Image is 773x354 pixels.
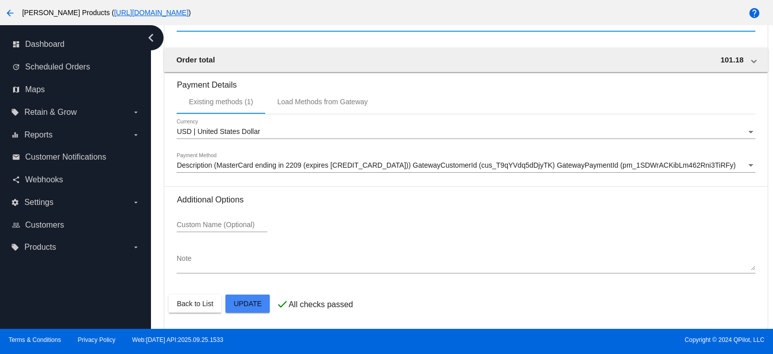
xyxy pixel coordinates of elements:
[12,63,20,71] i: update
[24,243,56,252] span: Products
[11,131,19,139] i: equalizer
[132,108,140,116] i: arrow_drop_down
[11,243,19,251] i: local_offer
[177,73,755,90] h3: Payment Details
[176,55,215,64] span: Order total
[143,30,159,46] i: chevron_left
[177,162,755,170] mat-select: Payment Method
[132,336,223,343] a: Web:[DATE] API:2025.09.25.1533
[12,221,20,229] i: people_outline
[169,295,221,313] button: Back to List
[189,98,253,106] div: Existing methods (1)
[22,9,191,17] span: [PERSON_NAME] Products ( )
[11,108,19,116] i: local_offer
[25,175,63,184] span: Webhooks
[12,217,140,233] a: people_outline Customers
[12,82,140,98] a: map Maps
[395,336,764,343] span: Copyright © 2024 QPilot, LLC
[9,336,61,343] a: Terms & Conditions
[4,7,16,19] mat-icon: arrow_back
[132,243,140,251] i: arrow_drop_down
[132,198,140,206] i: arrow_drop_down
[748,7,760,19] mat-icon: help
[12,149,140,165] a: email Customer Notifications
[24,198,53,207] span: Settings
[177,128,755,136] mat-select: Currency
[24,108,76,117] span: Retain & Grow
[132,131,140,139] i: arrow_drop_down
[177,195,755,204] h3: Additional Options
[25,153,106,162] span: Customer Notifications
[225,295,270,313] button: Update
[25,62,90,72] span: Scheduled Orders
[177,161,736,169] span: Description (MasterCard ending in 2209 (expires [CREDIT_CARD_DATA])) GatewayCustomerId (cus_T9qYV...
[12,59,140,75] a: update Scheduled Orders
[234,300,262,308] span: Update
[12,40,20,48] i: dashboard
[177,221,267,229] input: Custom Name (Optional)
[277,98,368,106] div: Load Methods from Gateway
[12,86,20,94] i: map
[25,221,64,230] span: Customers
[12,153,20,161] i: email
[12,36,140,52] a: dashboard Dashboard
[78,336,116,343] a: Privacy Policy
[276,298,288,310] mat-icon: check
[177,127,260,135] span: USD | United States Dollar
[12,172,140,188] a: share Webhooks
[164,48,767,72] mat-expansion-panel-header: Order total 101.18
[288,300,353,309] p: All checks passed
[25,40,64,49] span: Dashboard
[721,55,744,64] span: 101.18
[177,300,213,308] span: Back to List
[114,9,189,17] a: [URL][DOMAIN_NAME]
[12,176,20,184] i: share
[25,85,45,94] span: Maps
[11,198,19,206] i: settings
[24,130,52,139] span: Reports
